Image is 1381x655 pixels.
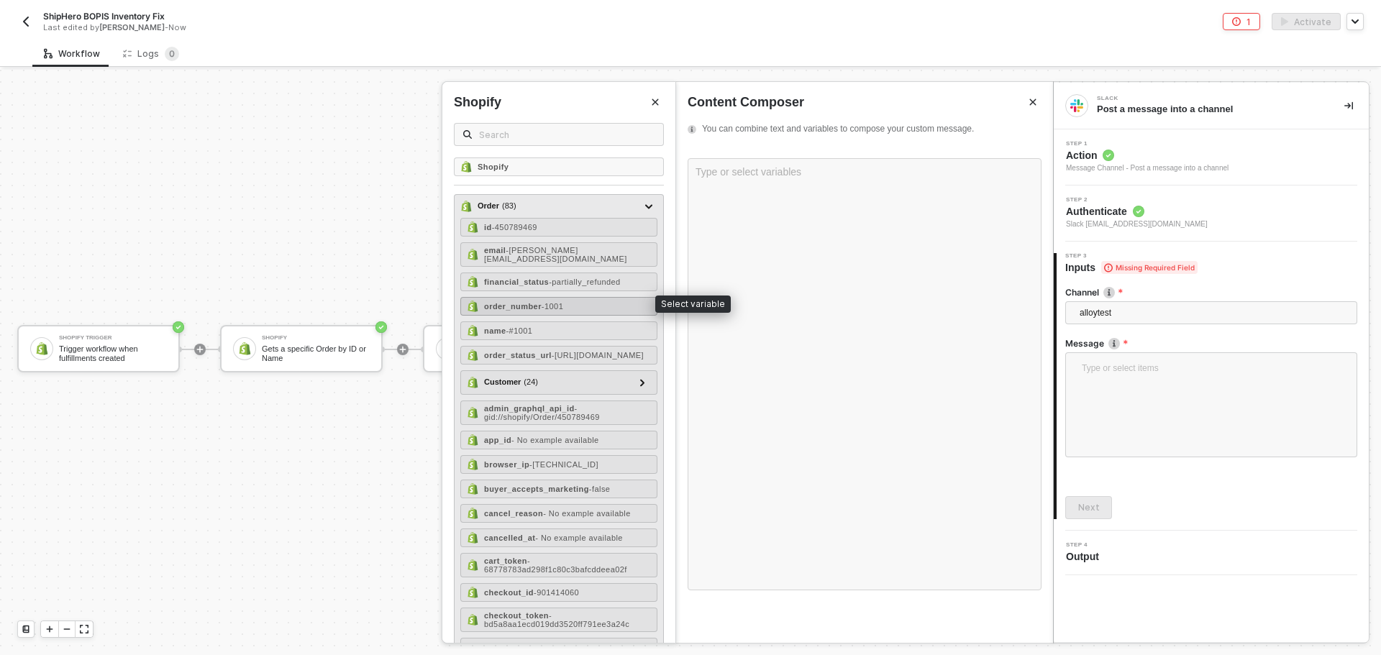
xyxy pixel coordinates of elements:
[467,301,478,312] img: order_number
[478,200,516,212] div: Order
[535,533,623,542] span: - No example available
[484,326,506,335] strong: name
[1223,13,1260,30] button: 1
[1108,338,1120,349] img: icon-info
[1066,204,1208,219] span: Authenticate
[1065,260,1198,275] span: Inputs
[492,223,537,232] span: - 450789469
[1066,141,1229,147] span: Step 1
[484,485,589,493] strong: buyer_accepts_marketing
[702,123,1036,135] span: You can combine text and variables to compose your custom message.
[1066,542,1105,548] span: Step 4
[1344,101,1353,110] span: icon-collapse-right
[511,436,599,444] span: - No example available
[542,302,563,311] span: - 1001
[647,93,664,111] button: Close
[484,351,552,359] strong: order_status_url
[1066,549,1105,564] span: Output
[655,296,731,313] div: Select variable
[467,249,478,260] img: email
[467,559,478,571] img: cart_token
[1066,219,1208,230] span: Slack [EMAIL_ADDRESS][DOMAIN_NAME]
[80,625,88,633] span: icon-expand
[1065,337,1357,349] label: Message
[479,127,655,142] input: Search
[1097,103,1321,116] div: Post a message into a channel
[484,611,629,628] span: - bd5a8aa1ecd019dd3520ff791ee3a24c
[1054,141,1369,174] div: Step 1Action Message Channel - Post a message into a channel
[524,376,538,388] span: ( 24 )
[467,325,478,336] img: name
[484,246,627,263] span: - [PERSON_NAME][EMAIL_ADDRESS][DOMAIN_NAME]
[484,556,627,574] span: - 68778783ad298f1c80c3bafcddeea02f
[467,508,478,519] img: cancel_reason
[1066,162,1229,174] div: Message Channel - Post a message into a channel
[1054,197,1369,230] div: Step 2Authenticate Slack [EMAIL_ADDRESS][DOMAIN_NAME]
[99,22,165,32] span: [PERSON_NAME]
[549,278,620,286] span: - partially_refunded
[1024,93,1042,111] button: Close
[467,587,478,598] img: checkout_id
[484,533,535,542] strong: cancelled_at
[45,625,54,633] span: icon-play
[484,588,534,597] strong: checkout_id
[63,625,71,633] span: icon-minus
[484,509,543,518] strong: cancel_reason
[467,614,478,626] img: checkout_token
[484,556,527,565] strong: cart_token
[43,10,165,22] span: ShipHero BOPIS Inventory Fix
[165,47,179,61] sup: 0
[1065,286,1357,298] label: Channel
[534,588,579,597] span: - 901414060
[1070,99,1083,112] img: integration-icon
[467,349,478,361] img: order_status_url
[506,326,533,335] span: - #1001
[467,276,478,288] img: financial_status
[123,47,179,61] div: Logs
[484,436,511,444] strong: app_id
[543,509,631,518] span: - No example available
[467,532,478,544] img: cancelled_at
[484,278,549,286] strong: financial_status
[484,223,492,232] strong: id
[484,611,549,620] strong: checkout_token
[552,351,644,359] span: - [URL][DOMAIN_NAME]
[1066,148,1229,162] span: Action
[460,161,472,173] img: Shopify
[454,93,501,111] div: Shopify
[44,48,100,60] div: Workflow
[502,200,516,212] span: ( 83 )
[1101,261,1198,274] span: Missing Required Field
[478,162,509,171] strong: Shopify
[467,434,478,446] img: app_id
[1065,253,1198,259] span: Step 3
[1246,16,1251,28] div: 1
[467,407,478,418] img: admin_graphql_api_id
[589,485,611,493] span: - false
[484,404,575,413] strong: admin_graphql_api_id
[20,16,32,27] img: back
[484,460,529,469] strong: browser_ip
[467,221,478,233] img: id
[1272,13,1341,30] button: activateActivate
[1103,287,1115,298] img: icon-info
[484,302,542,311] strong: order_number
[467,483,478,495] img: buyer_accepts_marketing
[529,460,598,469] span: - [TECHNICAL_ID]
[484,246,506,255] strong: email
[1232,17,1241,26] span: icon-error-page
[467,377,478,388] img: customer
[467,459,478,470] img: browser_ip
[43,22,657,33] div: Last edited by - Now
[1097,96,1313,101] div: Slack
[1066,197,1208,203] span: Step 2
[688,93,804,111] span: Content Composer
[460,201,472,212] img: order
[1054,253,1369,519] div: Step 3Inputs Missing Required FieldChannelicon-infoalloytestMessageicon-infoNext
[484,376,538,388] div: Customer
[463,130,472,139] img: search
[484,404,600,421] span: - gid://shopify/Order/450789469
[1080,302,1349,324] span: alloytest
[17,13,35,30] button: back
[1065,496,1112,519] button: Next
